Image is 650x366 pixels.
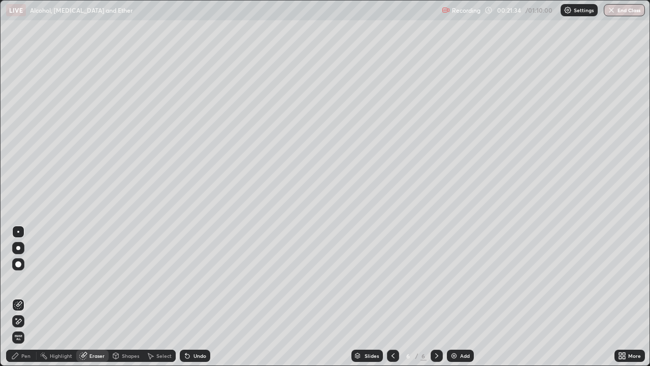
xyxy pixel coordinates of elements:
img: class-settings-icons [564,6,572,14]
div: Pen [21,353,30,358]
p: LIVE [9,6,23,14]
img: recording.375f2c34.svg [442,6,450,14]
div: Shapes [122,353,139,358]
span: Erase all [13,334,24,341]
p: Recording [452,7,480,14]
button: End Class [604,4,645,16]
div: 6 [403,353,413,359]
div: More [628,353,641,358]
img: end-class-cross [607,6,615,14]
p: Settings [574,8,594,13]
div: 6 [420,351,427,360]
p: Alcohol, [MEDICAL_DATA] and Ether [30,6,133,14]
div: / [415,353,418,359]
div: Select [156,353,172,358]
div: Add [460,353,470,358]
div: Highlight [50,353,72,358]
div: Undo [193,353,206,358]
div: Eraser [89,353,105,358]
img: add-slide-button [450,352,458,360]
div: Slides [365,353,379,358]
